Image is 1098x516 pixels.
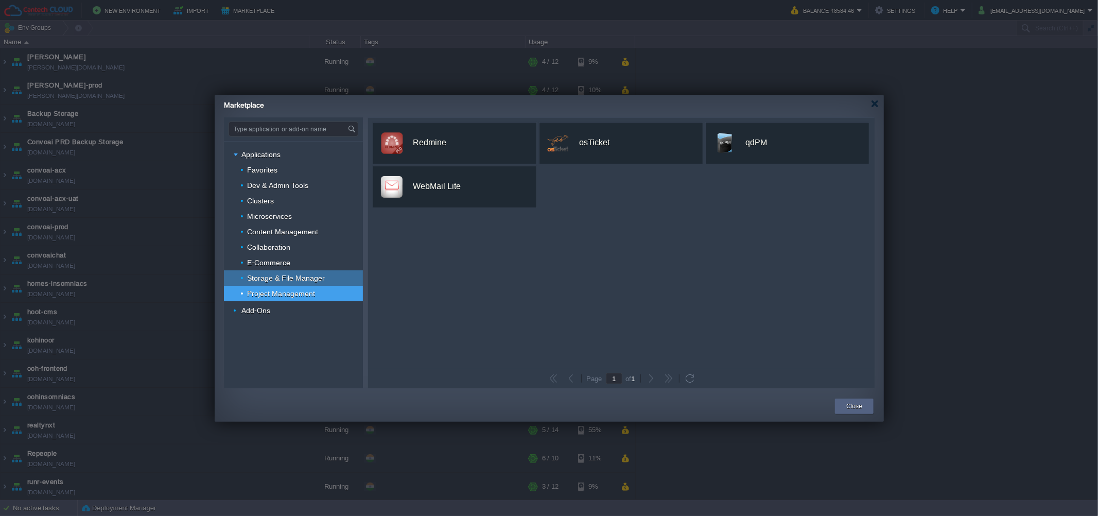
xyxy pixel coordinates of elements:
[632,375,635,383] span: 1
[547,132,569,154] img: osticket_70x70.png
[246,227,320,236] a: Content Management
[579,132,609,153] div: osTicket
[240,306,272,315] a: Add-Ons
[583,375,606,382] div: Page
[246,258,292,267] a: E-Commerce
[413,176,461,197] div: WebMail Lite
[246,243,292,252] a: Collaboration
[622,374,639,383] div: of
[413,132,447,153] div: Redmine
[381,176,403,198] img: webmail.png
[745,132,767,153] div: qdPM
[246,165,279,175] a: Favorites
[246,273,326,283] a: Storage & File Manager
[381,132,403,154] img: redmine_logo.png
[713,132,735,154] img: qdpm.png
[246,181,310,190] a: Dev & Admin Tools
[246,289,317,298] a: Project Management
[224,101,264,109] span: Marketplace
[246,212,293,221] a: Microservices
[246,196,275,205] a: Clusters
[846,401,862,411] button: Close
[240,150,282,159] a: Applications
